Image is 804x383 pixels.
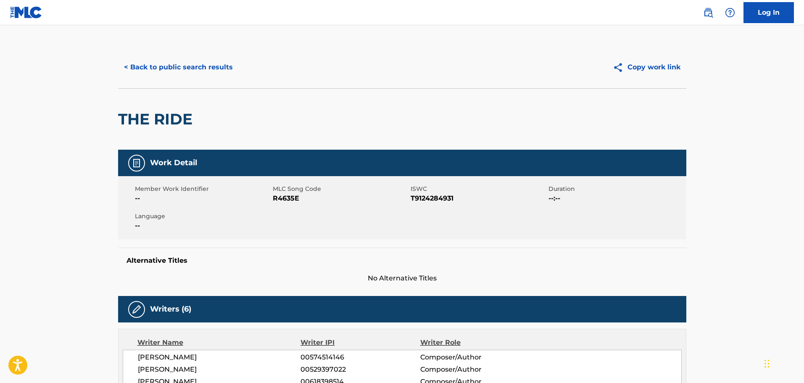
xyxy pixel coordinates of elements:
[273,193,409,203] span: R4635E
[762,343,804,383] iframe: Chat Widget
[725,8,735,18] img: help
[138,365,301,375] span: [PERSON_NAME]
[135,221,271,231] span: --
[301,352,420,362] span: 00574514146
[135,193,271,203] span: --
[548,185,684,193] span: Duration
[273,185,409,193] span: MLC Song Code
[613,62,627,73] img: Copy work link
[420,338,529,348] div: Writer Role
[118,57,239,78] button: < Back to public search results
[150,158,197,168] h5: Work Detail
[135,212,271,221] span: Language
[703,8,713,18] img: search
[137,338,301,348] div: Writer Name
[548,193,684,203] span: --:--
[722,4,738,21] div: Help
[411,193,546,203] span: T9124284931
[132,304,142,314] img: Writers
[118,110,197,129] h2: THE RIDE
[743,2,794,23] a: Log In
[132,158,142,168] img: Work Detail
[607,57,686,78] button: Copy work link
[127,256,678,265] h5: Alternative Titles
[764,351,770,376] div: Drag
[411,185,546,193] span: ISWC
[700,4,717,21] a: Public Search
[420,352,529,362] span: Composer/Author
[150,304,191,314] h5: Writers (6)
[301,338,420,348] div: Writer IPI
[420,365,529,375] span: Composer/Author
[138,352,301,362] span: [PERSON_NAME]
[118,273,686,283] span: No Alternative Titles
[135,185,271,193] span: Member Work Identifier
[301,365,420,375] span: 00529397022
[10,6,42,18] img: MLC Logo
